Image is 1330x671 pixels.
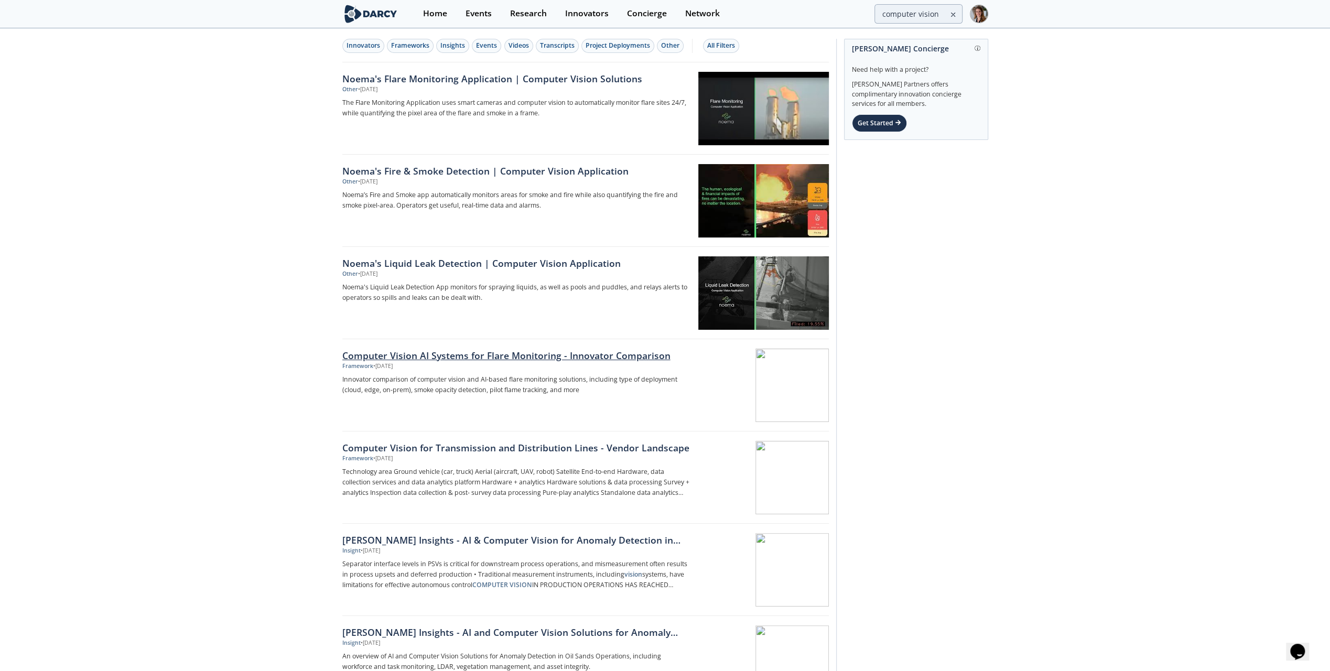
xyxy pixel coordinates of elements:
[657,39,684,53] button: Other
[342,349,689,362] div: Computer Vision AI Systems for Flare Monitoring - Innovator Comparison
[1286,629,1320,661] iframe: chat widget
[391,41,429,50] div: Frameworks
[586,41,650,50] div: Project Deployments
[342,339,829,431] a: Computer Vision AI Systems for Flare Monitoring - Innovator Comparison Framework •[DATE] Innovato...
[540,41,575,50] div: Transcripts
[342,247,829,339] a: Noema's Liquid Leak Detection | Computer Vision Application Other •[DATE] Noema's Liquid Leak Det...
[347,41,380,50] div: Innovators
[342,270,358,278] div: Other
[707,41,735,50] div: All Filters
[581,39,654,53] button: Project Deployments
[624,570,642,579] strong: vision
[373,454,393,463] div: • [DATE]
[342,639,361,647] div: Insight
[565,9,609,18] div: Innovators
[342,62,829,155] a: Noema's Flare Monitoring Application | Computer Vision Solutions Other •[DATE] The Flare Monitori...
[970,5,988,23] img: Profile
[472,580,508,589] strong: COMPUTER
[536,39,579,53] button: Transcripts
[342,533,689,547] div: [PERSON_NAME] Insights - AI & Computer Vision for Anomaly Detection in Production Operations
[342,5,399,23] img: logo-wide.svg
[361,547,380,555] div: • [DATE]
[342,178,358,186] div: Other
[358,85,377,94] div: • [DATE]
[342,190,689,211] p: Noema’s Fire and Smoke app automatically monitors areas for smoke and fire while also quantifying...
[423,9,447,18] div: Home
[342,98,689,118] p: The Flare Monitoring Application uses smart cameras and computer vision to automatically monitor ...
[852,58,980,74] div: Need help with a project?
[627,9,667,18] div: Concierge
[703,39,739,53] button: All Filters
[661,41,679,50] div: Other
[436,39,469,53] button: Insights
[509,41,529,50] div: Videos
[852,114,907,132] div: Get Started
[342,431,829,524] a: Computer Vision for Transmission and Distribution Lines - Vendor Landscape Framework •[DATE] Tech...
[975,46,980,51] img: information.svg
[342,256,689,270] div: Noema's Liquid Leak Detection | Computer Vision Application
[387,39,434,53] button: Frameworks
[342,164,689,178] div: Noema's Fire & Smoke Detection | Computer Vision Application
[342,559,689,590] p: Separator interface levels in PSVs is critical for downstream process operations, and mismeasurem...
[685,9,720,18] div: Network
[476,41,497,50] div: Events
[342,72,689,85] div: Noema's Flare Monitoring Application | Computer Vision Solutions
[342,374,689,395] p: Innovator comparison of computer vision and AI-based flare monitoring solutions, including type o...
[361,639,380,647] div: • [DATE]
[342,625,689,639] div: [PERSON_NAME] Insights - AI and Computer Vision Solutions for Anomaly Detection in Oil Sands Oper...
[342,454,373,463] div: Framework
[342,524,829,616] a: [PERSON_NAME] Insights - AI & Computer Vision for Anomaly Detection in Production Operations Insi...
[342,39,384,53] button: Innovators
[342,282,689,303] p: Noema's Liquid Leak Detection App monitors for spraying liquids, as well as pools and puddles, an...
[342,441,689,454] div: Computer Vision for Transmission and Distribution Lines - Vendor Landscape
[342,85,358,94] div: Other
[373,362,393,371] div: • [DATE]
[440,41,465,50] div: Insights
[342,467,689,498] p: Technology area Ground vehicle (car, truck) Aerial (aircraft, UAV, robot) Satellite End-to-end Ha...
[358,270,377,278] div: • [DATE]
[852,39,980,58] div: [PERSON_NAME] Concierge
[358,178,377,186] div: • [DATE]
[504,39,533,53] button: Videos
[342,155,829,247] a: Noema's Fire & Smoke Detection | Computer Vision Application Other •[DATE] Noema’s Fire and Smoke...
[510,580,532,589] strong: VISION
[342,362,373,371] div: Framework
[510,9,547,18] div: Research
[342,547,361,555] div: Insight
[852,74,980,109] div: [PERSON_NAME] Partners offers complimentary innovation concierge services for all members.
[472,39,501,53] button: Events
[874,4,963,24] input: Advanced Search
[466,9,492,18] div: Events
